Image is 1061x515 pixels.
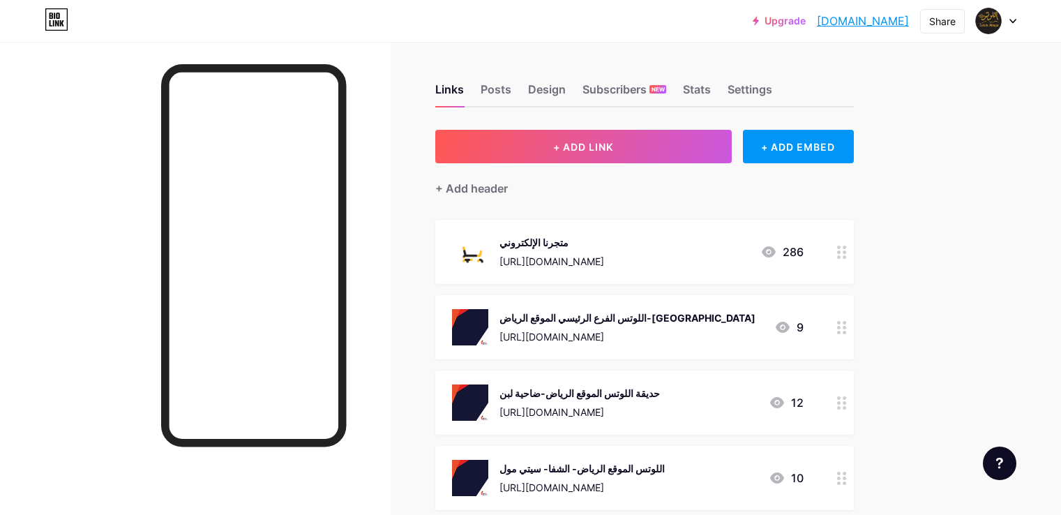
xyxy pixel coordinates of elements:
[452,385,488,421] img: حديقة اللوتس الموقع الرياض-ضاحية لبن
[499,480,665,495] div: [URL][DOMAIN_NAME]
[435,180,508,197] div: + Add header
[499,405,660,419] div: [URL][DOMAIN_NAME]
[975,8,1002,34] img: lotusabaya
[553,141,613,153] span: + ADD LINK
[728,81,772,106] div: Settings
[499,311,755,325] div: اللوتس الفرع الرئيسي الموقع الرياض-[GEOGRAPHIC_DATA]
[582,81,666,106] div: Subscribers
[435,130,732,163] button: + ADD LINK
[499,386,660,401] div: حديقة اللوتس الموقع الرياض-ضاحية لبن
[499,254,604,269] div: [URL][DOMAIN_NAME]
[743,130,854,163] div: + ADD EMBED
[481,81,511,106] div: Posts
[817,13,909,29] a: [DOMAIN_NAME]
[435,81,464,106] div: Links
[929,14,956,29] div: Share
[753,15,806,27] a: Upgrade
[452,460,488,496] img: اللوتس الموقع الرياض- الشفا- سيتي مول
[499,329,755,344] div: [URL][DOMAIN_NAME]
[452,309,488,345] img: اللوتس الفرع الرئيسي الموقع الرياض-الربوة
[774,319,804,336] div: 9
[769,394,804,411] div: 12
[499,235,604,250] div: متجرنا الإلكتروني
[652,85,665,94] span: NEW
[528,81,566,106] div: Design
[760,244,804,260] div: 286
[452,234,488,270] img: متجرنا الإلكتروني
[683,81,711,106] div: Stats
[769,470,804,486] div: 10
[499,461,665,476] div: اللوتس الموقع الرياض- الشفا- سيتي مول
